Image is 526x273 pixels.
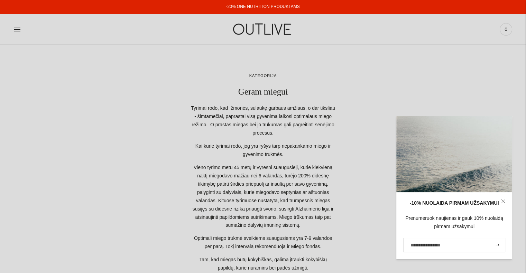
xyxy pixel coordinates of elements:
a: -20% ONE NUTRITION PRODUKTAMS [226,4,299,9]
div: -10% NUOLAIDA PIRMAM UŽSAKYMUI [403,199,505,207]
div: Prenumeruok naujienas ir gauk 10% nuolaidą pirmam užsakymui [403,214,505,231]
span: 0 [501,25,511,34]
img: OUTLIVE [220,17,306,41]
a: 0 [500,22,512,37]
